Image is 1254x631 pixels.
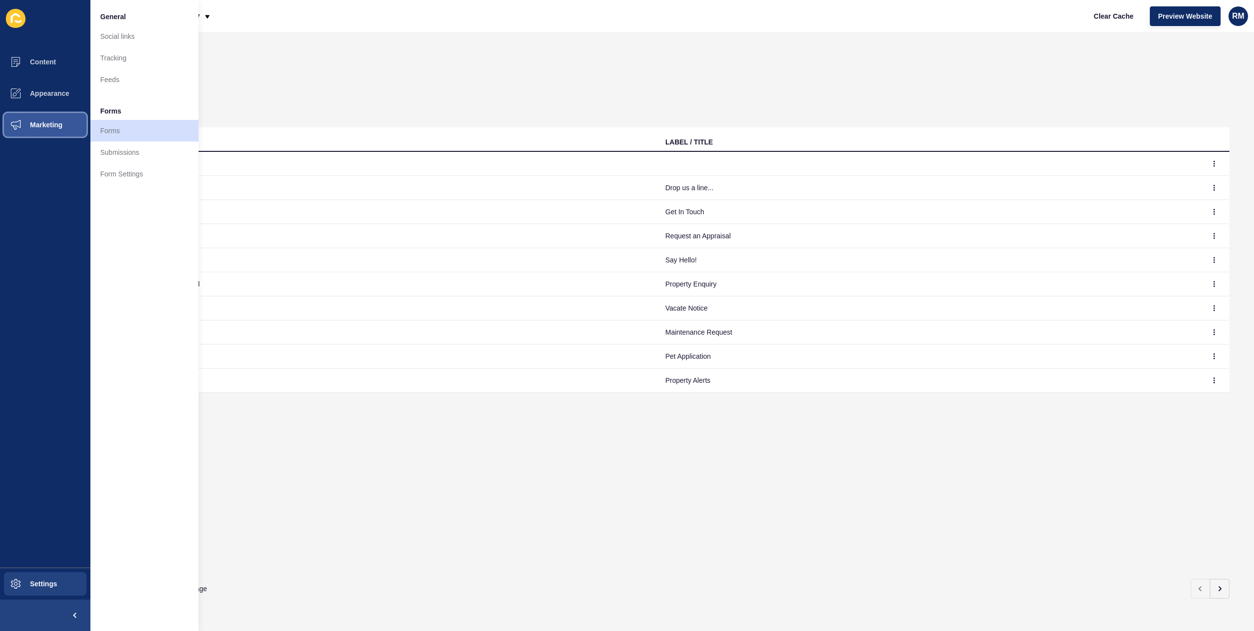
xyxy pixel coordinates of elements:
[90,163,199,185] a: Form Settings
[1085,6,1142,26] button: Clear Cache
[1150,6,1221,26] button: Preview Website
[657,176,1200,200] td: Drop us a line...
[1232,11,1245,21] span: RM
[115,176,657,200] td: Agency contact
[115,57,1229,70] h1: Forms
[657,320,1200,344] td: Maintenance Request
[90,120,199,142] a: Forms
[115,296,657,320] td: Vacate Notice
[1158,11,1212,21] span: Preview Website
[115,200,657,224] td: Agent Contact
[90,142,199,163] a: Submissions
[115,70,1229,92] p: Create/edit forms
[100,12,126,22] span: General
[100,106,121,116] span: Forms
[115,272,657,296] td: Property Enquiry Original
[657,248,1200,272] td: Say Hello!
[90,69,199,90] a: Feeds
[657,224,1200,248] td: Request an Appraisal
[115,152,657,176] td: Contact Form
[115,369,657,393] td: Property Alerts
[115,224,657,248] td: Sales/Market Appraisal
[665,137,713,147] div: LABEL / TITLE
[115,320,657,344] td: Maintenance Request
[657,272,1200,296] td: Property Enquiry
[657,344,1200,369] td: Pet Application
[657,369,1200,393] td: Property Alerts
[115,248,657,272] td: Rental Appraisal
[90,47,199,69] a: Tracking
[657,296,1200,320] td: Vacate Notice
[115,344,657,369] td: Pet Application
[657,200,1200,224] td: Get In Touch
[1094,11,1134,21] span: Clear Cache
[90,26,199,47] a: Social links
